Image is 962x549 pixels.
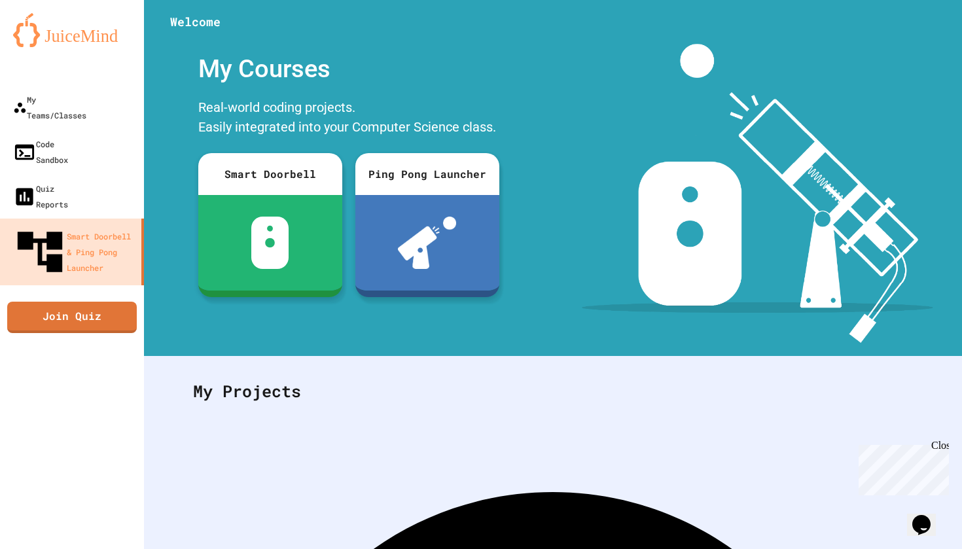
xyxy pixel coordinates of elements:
[180,366,926,417] div: My Projects
[198,153,342,195] div: Smart Doorbell
[251,217,289,269] img: sdb-white.svg
[13,181,68,212] div: Quiz Reports
[13,92,86,123] div: My Teams/Classes
[13,225,136,279] div: Smart Doorbell & Ping Pong Launcher
[5,5,90,83] div: Chat with us now!Close
[355,153,499,195] div: Ping Pong Launcher
[398,217,456,269] img: ppl-with-ball.png
[582,44,933,343] img: banner-image-my-projects.png
[192,44,506,94] div: My Courses
[907,497,949,536] iframe: chat widget
[13,136,68,168] div: Code Sandbox
[7,302,137,333] a: Join Quiz
[192,94,506,143] div: Real-world coding projects. Easily integrated into your Computer Science class.
[13,13,131,47] img: logo-orange.svg
[853,440,949,495] iframe: chat widget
